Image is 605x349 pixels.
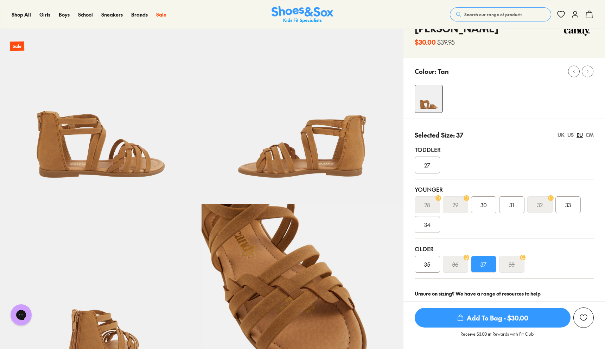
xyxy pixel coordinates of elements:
a: Brands [131,11,148,18]
div: UK [558,131,565,139]
a: Shoes & Sox [272,6,333,23]
span: Search our range of products [464,11,522,18]
span: 27 [424,161,430,169]
img: 4-502432_1 [415,85,442,113]
span: 33 [565,201,571,209]
s: 36 [452,260,458,268]
p: Sale [10,42,24,51]
iframe: Gorgias live chat messenger [7,302,35,328]
span: 37 [480,260,486,268]
div: US [567,131,574,139]
a: Sale [156,11,166,18]
div: Older [415,245,594,253]
a: Shop All [12,11,31,18]
p: Receive $3.00 in Rewards with Fit Club [460,331,534,343]
s: 38 [509,260,515,268]
div: Unsure on sizing? We have a range of resources to help [415,290,594,297]
button: Add To Bag - $30.00 [415,307,571,328]
s: 32 [537,201,543,209]
button: Search our range of products [450,7,551,21]
span: Add To Bag - $30.00 [415,308,571,328]
div: EU [577,131,583,139]
a: Sneakers [101,11,123,18]
b: $30.00 [415,37,436,47]
s: 29 [452,201,458,209]
p: Selected Size: 37 [415,130,464,140]
button: Add to Wishlist [573,307,594,328]
a: Boys [59,11,70,18]
s: 28 [424,201,430,209]
img: Vendor logo [560,21,594,42]
img: 5-502433_1 [202,2,403,204]
span: 30 [480,201,487,209]
a: School [78,11,93,18]
div: Toddler [415,145,594,154]
span: 35 [424,260,430,268]
span: 34 [424,220,431,229]
p: Colour: [415,66,436,76]
div: CM [586,131,594,139]
s: $39.95 [437,37,455,47]
img: SNS_Logo_Responsive.svg [272,6,333,23]
a: Girls [39,11,50,18]
span: 31 [509,201,514,209]
div: Younger [415,185,594,193]
p: Tan [438,66,449,76]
